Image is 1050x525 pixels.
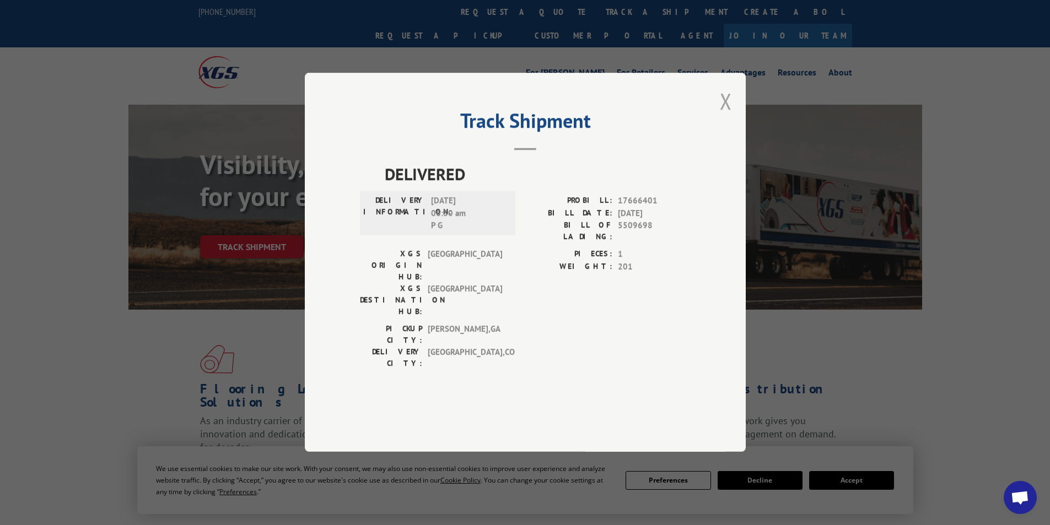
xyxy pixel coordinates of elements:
[525,195,612,208] label: PROBILL:
[720,86,732,116] button: Close modal
[431,195,505,232] span: [DATE] 06:30 am P G
[428,347,502,370] span: [GEOGRAPHIC_DATA] , CO
[428,283,502,318] span: [GEOGRAPHIC_DATA]
[1004,481,1037,514] div: Open chat
[618,248,691,261] span: 1
[363,195,426,232] label: DELIVERY INFORMATION:
[618,261,691,273] span: 201
[618,207,691,220] span: [DATE]
[428,248,502,283] span: [GEOGRAPHIC_DATA]
[618,220,691,243] span: 5509698
[525,248,612,261] label: PIECES:
[618,195,691,208] span: 17666401
[428,323,502,347] span: [PERSON_NAME] , GA
[385,162,691,187] span: DELIVERED
[360,347,422,370] label: DELIVERY CITY:
[360,323,422,347] label: PICKUP CITY:
[525,261,612,273] label: WEIGHT:
[360,113,691,134] h2: Track Shipment
[360,283,422,318] label: XGS DESTINATION HUB:
[525,220,612,243] label: BILL OF LADING:
[360,248,422,283] label: XGS ORIGIN HUB:
[525,207,612,220] label: BILL DATE:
